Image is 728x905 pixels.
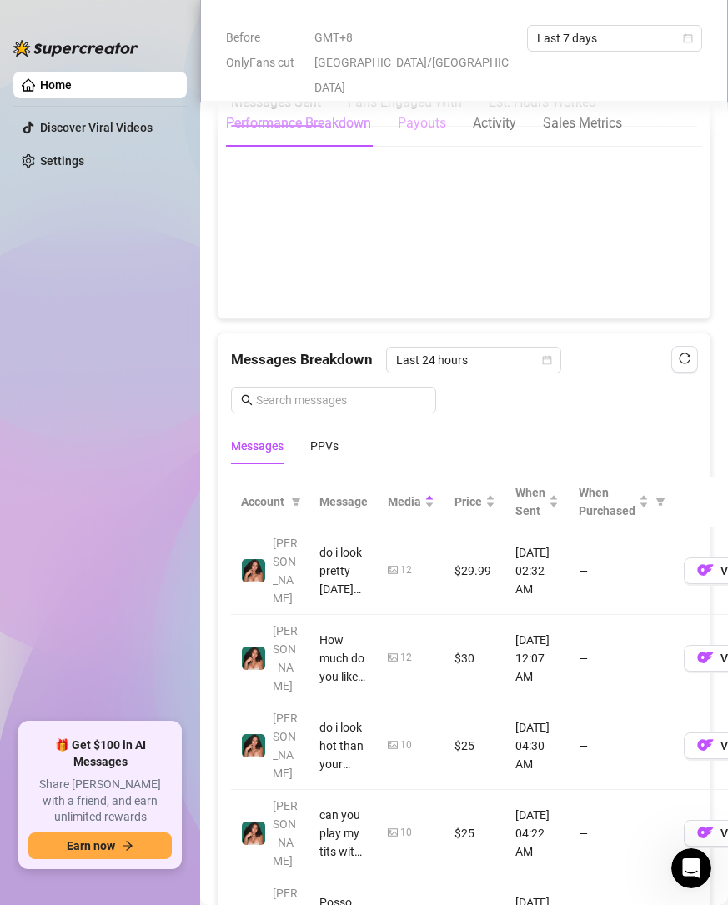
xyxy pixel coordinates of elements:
td: $30 [444,615,505,702]
div: Search for helpSearch for help [11,43,323,76]
span: Earn now [67,839,115,852]
div: do i look pretty [DATE] babe ?i'm in the mood right now and waiting for you all day 🥵🤭💦 [319,543,368,598]
p: CRM, Chatting and Management Tools [17,318,297,336]
td: [DATE] 04:22 AM [505,790,569,877]
button: Earn nowarrow-right [28,832,172,859]
div: 12 [400,562,412,578]
span: [PERSON_NAME] [273,537,298,605]
span: 5 articles [17,188,71,206]
p: Getting Started [17,147,297,164]
p: Learn about the Supercreator platform and its features [17,339,297,374]
span: filter [652,480,669,523]
img: Jasmine [242,647,265,670]
td: — [569,527,674,615]
span: filter [291,497,301,507]
span: 13 articles [17,463,78,481]
td: $25 [444,790,505,877]
p: Onboarding to Supercreator [17,167,297,185]
span: 🎁 Get $100 in AI Messages [28,737,172,770]
span: Help [193,562,223,573]
button: Messages [83,520,167,587]
span: Last 24 hours [396,347,551,372]
span: GMT+8 [GEOGRAPHIC_DATA]/[GEOGRAPHIC_DATA] [314,25,517,100]
th: Price [444,477,505,527]
div: Payouts [398,113,446,133]
span: 13 articles [17,377,78,395]
th: When Sent [505,477,569,527]
iframe: Intercom live chat [671,848,711,888]
div: Messages [231,437,284,455]
span: search [241,394,253,406]
span: Media [388,492,421,511]
a: Home [40,78,72,92]
span: picture [388,565,398,575]
span: picture [388,827,398,837]
img: Jasmine [242,822,265,845]
div: 10 [400,737,412,753]
span: News [276,562,308,573]
span: [PERSON_NAME] [273,712,298,780]
div: Sales Metrics [543,113,622,133]
span: When Purchased [579,483,635,520]
div: Performance Breakdown [226,113,371,133]
div: PPVs [310,437,339,455]
div: Messages Breakdown [231,347,697,373]
h2: 5 collections [17,99,317,119]
span: When Sent [515,483,545,520]
span: Home [24,562,58,573]
span: [PERSON_NAME] [273,624,298,692]
th: Media [378,477,444,527]
div: can you play my tits with you big dick babe ?🥵💦🍆 [319,806,368,861]
th: When Purchased [569,477,674,527]
img: Jasmine [242,734,265,757]
span: calendar [542,355,552,365]
span: picture [388,652,398,662]
button: News [250,520,334,587]
input: Search for help [11,43,323,76]
td: $25 [444,702,505,790]
span: [PERSON_NAME] [273,799,298,867]
td: [DATE] 12:07 AM [505,615,569,702]
span: Before OnlyFans cut [226,25,304,75]
img: OF [697,824,714,841]
img: OF [697,562,714,578]
div: How much do you like my black lingerie? Did I attract you? francesco🥰🥵 [319,631,368,686]
span: Price [454,492,482,511]
th: Message [309,477,378,527]
span: 3 articles [17,274,71,292]
p: Answers to your common questions [17,442,297,460]
span: arrow-right [122,840,133,852]
a: Discover Viral Videos [40,121,153,134]
img: Jasmine [242,559,265,582]
div: Close [293,7,323,37]
img: logo-BBDzfeDw.svg [13,40,138,57]
div: 12 [400,650,412,666]
p: Frequently Asked Questions [17,422,297,439]
div: 10 [400,825,412,841]
td: — [569,702,674,790]
span: calendar [683,33,693,43]
td: $29.99 [444,527,505,615]
td: — [569,790,674,877]
span: filter [655,497,665,507]
h1: Help [146,7,191,36]
span: Last 7 days [537,26,692,51]
span: Messages [97,562,154,573]
span: Share [PERSON_NAME] with a friend, and earn unlimited rewards [28,777,172,826]
a: Settings [40,154,84,167]
div: do i look hot than your girlfriend ?🤭 [319,718,368,773]
span: filter [288,489,304,514]
span: Account [241,492,284,511]
td: [DATE] 04:30 AM [505,702,569,790]
span: picture [388,740,398,750]
p: Billing [17,507,297,525]
div: Activity [473,113,516,133]
span: reload [679,352,690,364]
input: Search messages [256,391,426,409]
p: Izzy - AI Chatter [17,232,297,250]
p: Learn about our AI Chatter - Izzy [17,253,297,271]
td: — [569,615,674,702]
button: Help [167,520,250,587]
img: OF [697,737,714,753]
td: [DATE] 02:32 AM [505,527,569,615]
